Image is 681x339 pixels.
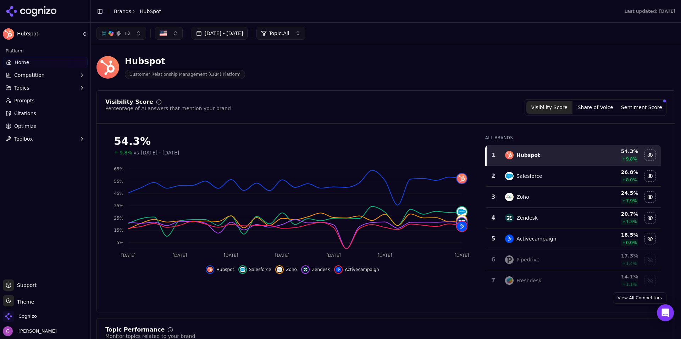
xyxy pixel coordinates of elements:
[644,191,656,203] button: Hide zoho data
[114,191,123,196] tspan: 45%
[486,228,661,249] tr: 5activecampaignActivecampaign18.5%0.0%Hide activecampaign data
[516,193,529,200] div: Zoho
[121,253,136,258] tspan: [DATE]
[505,276,514,285] img: freshdesk
[516,173,542,180] div: Salesforce
[516,235,556,242] div: Activecampaign
[3,120,88,132] a: Optimize
[345,267,379,272] span: Activecampaign
[3,95,88,106] a: Prompts
[593,273,638,280] div: 14.1 %
[3,133,88,145] button: Toolbox
[114,216,123,221] tspan: 25%
[505,214,514,222] img: zendesk
[326,253,341,258] tspan: [DATE]
[644,275,656,286] button: Show freshdesk data
[486,166,661,187] tr: 2salesforceSalesforce26.8%8.0%Hide salesforce data
[14,72,45,79] span: Competition
[644,170,656,182] button: Hide salesforce data
[15,59,29,66] span: Home
[206,265,234,274] button: Hide hubspot data
[334,265,379,274] button: Hide activecampaign data
[275,253,290,258] tspan: [DATE]
[572,101,619,114] button: Share of Voice
[505,235,514,243] img: activecampaign
[3,108,88,119] a: Citations
[3,82,88,94] button: Topics
[18,313,37,320] span: Cognizo
[3,326,57,336] button: Open user button
[489,151,498,159] div: 1
[114,228,123,233] tspan: 15%
[114,166,123,171] tspan: 65%
[626,156,637,162] span: 9.8 %
[105,99,153,105] div: Visibility Score
[192,27,248,40] button: [DATE] - [DATE]
[312,267,330,272] span: Zendesk
[336,267,341,272] img: activecampaign
[3,69,88,81] button: Competition
[593,231,638,238] div: 18.5 %
[626,177,637,183] span: 8.0 %
[626,240,637,245] span: 0.0 %
[378,253,392,258] tspan: [DATE]
[3,57,88,68] a: Home
[619,101,665,114] button: Sentiment Score
[516,214,538,221] div: Zendesk
[644,212,656,224] button: Hide zendesk data
[505,172,514,180] img: salesforce
[114,9,131,14] a: Brands
[644,254,656,265] button: Show pipedrive data
[3,311,14,322] img: Cognizo
[105,105,231,112] div: Percentage of AI answers that mention your brand
[624,9,675,14] div: Last updated: [DATE]
[516,152,540,159] div: Hubspot
[286,267,297,272] span: Zoho
[114,8,161,15] nav: breadcrumb
[505,151,514,159] img: hubspot
[17,31,79,37] span: HubSpot
[140,8,161,15] span: HubSpot
[505,255,514,264] img: pipedrive
[486,208,661,228] tr: 4zendeskZendesk20.7%1.3%Hide zendesk data
[120,149,132,156] span: 9.8%
[3,28,14,40] img: HubSpot
[593,190,638,197] div: 24.5 %
[485,135,661,141] div: All Brands
[486,145,661,166] tr: 1hubspotHubspot54.3%9.8%Hide hubspot data
[486,270,661,291] tr: 7freshdeskFreshdesk14.1%1.1%Show freshdesk data
[16,328,57,334] span: [PERSON_NAME]
[301,265,330,274] button: Hide zendesk data
[14,97,35,104] span: Prompts
[489,172,498,180] div: 2
[516,277,541,284] div: Freshdesk
[644,233,656,244] button: Hide activecampaign data
[626,219,637,225] span: 1.3 %
[14,282,37,289] span: Support
[593,148,638,155] div: 54.3 %
[125,70,245,79] span: Customer Relationship Management (CRM) Platform
[134,149,179,156] span: vs [DATE] - [DATE]
[457,221,467,231] img: activecampaign
[626,261,637,266] span: 1.4 %
[486,187,661,208] tr: 3zohoZoho24.5%7.9%Hide zoho data
[114,179,123,184] tspan: 55%
[3,311,37,322] button: Open organization switcher
[240,267,245,272] img: salesforce
[207,267,213,272] img: hubspot
[124,30,130,36] span: + 3
[14,299,34,305] span: Theme
[216,267,234,272] span: Hubspot
[125,56,245,67] div: Hubspot
[172,253,187,258] tspan: [DATE]
[114,203,123,208] tspan: 35%
[238,265,271,274] button: Hide salesforce data
[114,135,471,148] div: 54.3%
[489,235,498,243] div: 5
[105,327,165,333] div: Topic Performance
[14,135,33,142] span: Toolbox
[455,253,469,258] tspan: [DATE]
[269,30,289,37] span: Topic: All
[593,169,638,176] div: 26.8 %
[160,30,167,37] img: US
